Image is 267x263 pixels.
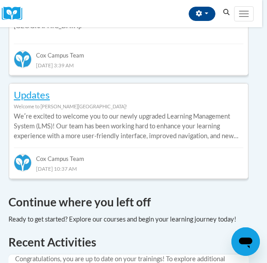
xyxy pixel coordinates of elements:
div: [DATE] 3:39 AM [14,60,243,70]
div: Cox Campus Team [14,44,243,60]
img: Cox Campus Team [14,154,32,172]
button: Search [220,7,233,18]
div: [DATE] 10:37 AM [14,164,243,173]
img: Cox Campus Team [14,50,32,68]
a: Updates [14,89,50,101]
button: Account Settings [189,7,215,21]
p: Weʹre excited to welcome you to our newly upgraded Learning Management System (LMS)! Our team has... [14,111,243,141]
div: Welcome to [PERSON_NAME][GEOGRAPHIC_DATA]! [14,102,243,111]
h4: Continue where you left off [8,193,249,211]
h1: Recent Activities [8,234,249,250]
img: Logo brand [2,7,28,21]
iframe: Button to launch messaging window [231,227,260,256]
div: Cox Campus Team [14,148,243,164]
a: Cox Campus [2,7,28,21]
